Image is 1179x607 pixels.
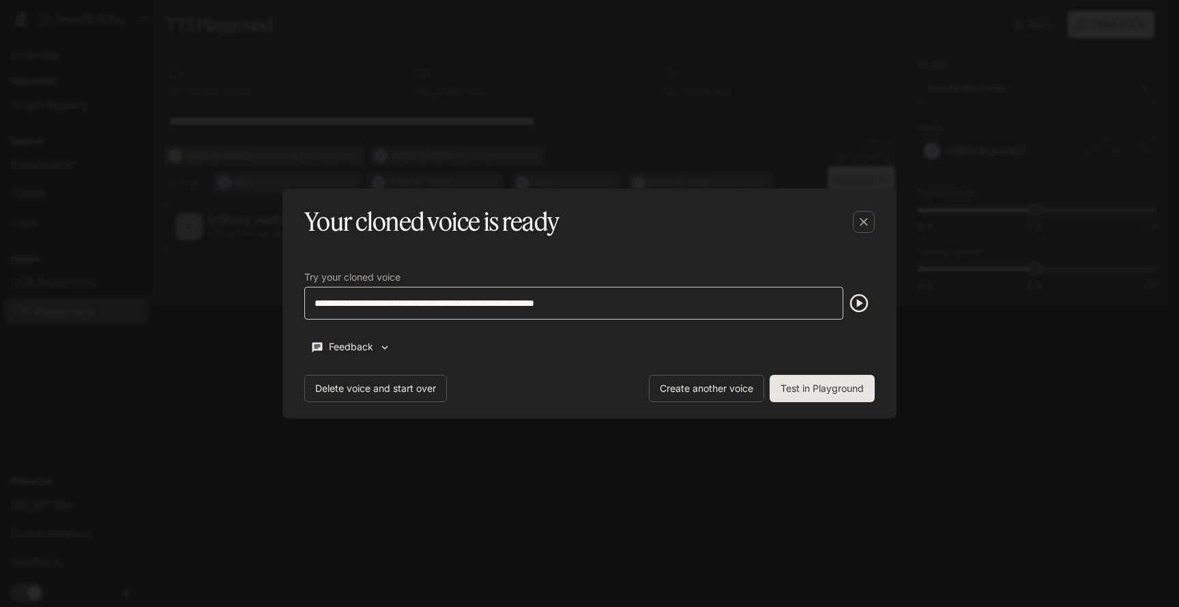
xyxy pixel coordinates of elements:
[649,375,764,402] button: Create another voice
[304,205,559,239] h5: Your cloned voice is ready
[304,272,401,282] p: Try your cloned voice
[304,336,397,358] button: Feedback
[770,375,875,402] button: Test in Playground
[304,375,447,402] button: Delete voice and start over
